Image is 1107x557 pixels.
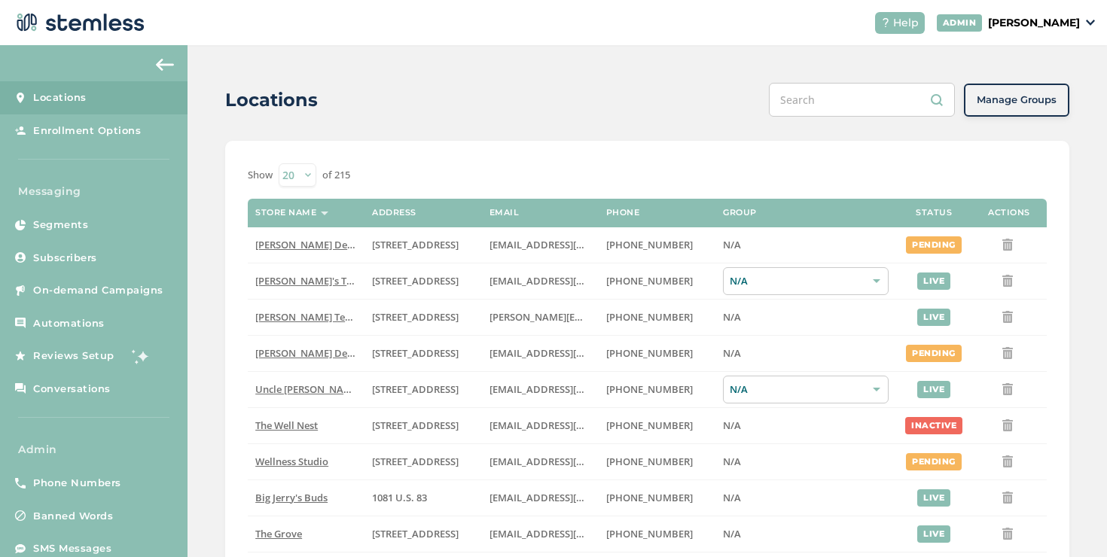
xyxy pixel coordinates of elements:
[12,8,145,38] img: logo-dark-0685b13c.svg
[893,15,919,31] span: Help
[971,199,1047,227] th: Actions
[977,93,1057,108] span: Manage Groups
[606,274,693,288] span: [PHONE_NUMBER]
[255,383,357,396] label: Uncle Herb’s King Circle
[723,419,889,432] label: N/A
[905,417,962,434] div: inactive
[906,345,962,362] div: pending
[372,274,459,288] span: [STREET_ADDRESS]
[33,123,141,138] span: Enrollment Options
[606,527,693,540] span: [PHONE_NUMBER]
[372,455,459,468] span: [STREET_ADDRESS]
[372,208,416,218] label: Address
[489,311,591,324] label: swapnil@stemless.co
[156,59,174,71] img: icon-arrow-back-accent-c549486e.svg
[33,476,121,491] span: Phone Numbers
[372,238,459,251] span: [STREET_ADDRESS]
[723,528,889,540] label: N/A
[372,419,474,432] label: 1005 4th Avenue
[372,419,459,432] span: [STREET_ADDRESS]
[489,347,591,360] label: arman91488@gmail.com
[372,239,474,251] label: 17523 Ventura Boulevard
[489,419,591,432] label: vmrobins@gmail.com
[723,239,889,251] label: N/A
[937,14,983,32] div: ADMIN
[606,275,708,288] label: (503) 804-9208
[606,528,708,540] label: (619) 600-1269
[723,267,889,295] div: N/A
[606,382,693,396] span: [PHONE_NUMBER]
[33,349,114,364] span: Reviews Setup
[606,208,640,218] label: Phone
[1086,20,1095,26] img: icon_down-arrow-small-66adaf34.svg
[225,87,318,114] h2: Locations
[372,311,474,324] label: 5241 Center Boulevard
[906,236,962,254] div: pending
[372,527,459,540] span: [STREET_ADDRESS]
[255,528,357,540] label: The Grove
[33,251,97,266] span: Subscribers
[33,509,113,524] span: Banned Words
[489,455,591,468] label: vmrobins@gmail.com
[723,347,889,360] label: N/A
[255,492,357,504] label: Big Jerry's Buds
[489,208,520,218] label: Email
[126,341,156,371] img: glitter-stars-b7820f95.gif
[372,346,459,360] span: [STREET_ADDRESS]
[489,383,591,396] label: christian@uncleherbsak.com
[255,455,328,468] span: Wellness Studio
[255,275,357,288] label: Brian's Test Store
[489,419,654,432] span: [EMAIL_ADDRESS][DOMAIN_NAME]
[372,528,474,540] label: 8155 Center Street
[248,168,273,183] label: Show
[489,274,654,288] span: [EMAIL_ADDRESS][DOMAIN_NAME]
[881,18,890,27] img: icon-help-white-03924b79.svg
[606,311,708,324] label: (503) 332-4545
[372,347,474,360] label: 17523 Ventura Boulevard
[33,90,87,105] span: Locations
[906,453,962,470] div: pending
[372,310,459,324] span: [STREET_ADDRESS]
[489,239,591,251] label: arman91488@gmail.com
[255,310,380,324] span: [PERSON_NAME] Test store
[606,239,708,251] label: (818) 561-0790
[255,347,357,360] label: Hazel Delivery 4
[255,239,357,251] label: Hazel Delivery
[606,419,693,432] span: [PHONE_NUMBER]
[916,208,952,218] label: Status
[606,346,693,360] span: [PHONE_NUMBER]
[489,491,654,504] span: [EMAIL_ADDRESS][DOMAIN_NAME]
[489,455,654,468] span: [EMAIL_ADDRESS][DOMAIN_NAME]
[1032,485,1107,557] iframe: Chat Widget
[33,382,111,397] span: Conversations
[489,527,654,540] span: [EMAIL_ADDRESS][DOMAIN_NAME]
[723,492,889,504] label: N/A
[489,492,591,504] label: info@bigjerrysbuds.com
[489,238,654,251] span: [EMAIL_ADDRESS][DOMAIN_NAME]
[255,382,419,396] span: Uncle [PERSON_NAME]’s King Circle
[255,274,387,288] span: [PERSON_NAME]'s Test Store
[255,238,374,251] span: [PERSON_NAME] Delivery
[255,311,357,324] label: Swapnil Test store
[606,491,693,504] span: [PHONE_NUMBER]
[489,528,591,540] label: dexter@thegroveca.com
[489,382,654,396] span: [EMAIL_ADDRESS][DOMAIN_NAME]
[917,381,950,398] div: live
[489,310,730,324] span: [PERSON_NAME][EMAIL_ADDRESS][DOMAIN_NAME]
[372,491,427,504] span: 1081 U.S. 83
[606,455,708,468] label: (269) 929-8463
[769,83,955,117] input: Search
[33,283,163,298] span: On-demand Campaigns
[723,311,889,324] label: N/A
[606,310,693,324] span: [PHONE_NUMBER]
[372,275,474,288] label: 123 East Main Street
[723,376,889,403] div: N/A
[917,489,950,507] div: live
[606,419,708,432] label: (269) 929-8463
[723,455,889,468] label: N/A
[255,419,357,432] label: The Well Nest
[964,84,1069,117] button: Manage Groups
[489,275,591,288] label: brianashen@gmail.com
[489,346,654,360] span: [EMAIL_ADDRESS][DOMAIN_NAME]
